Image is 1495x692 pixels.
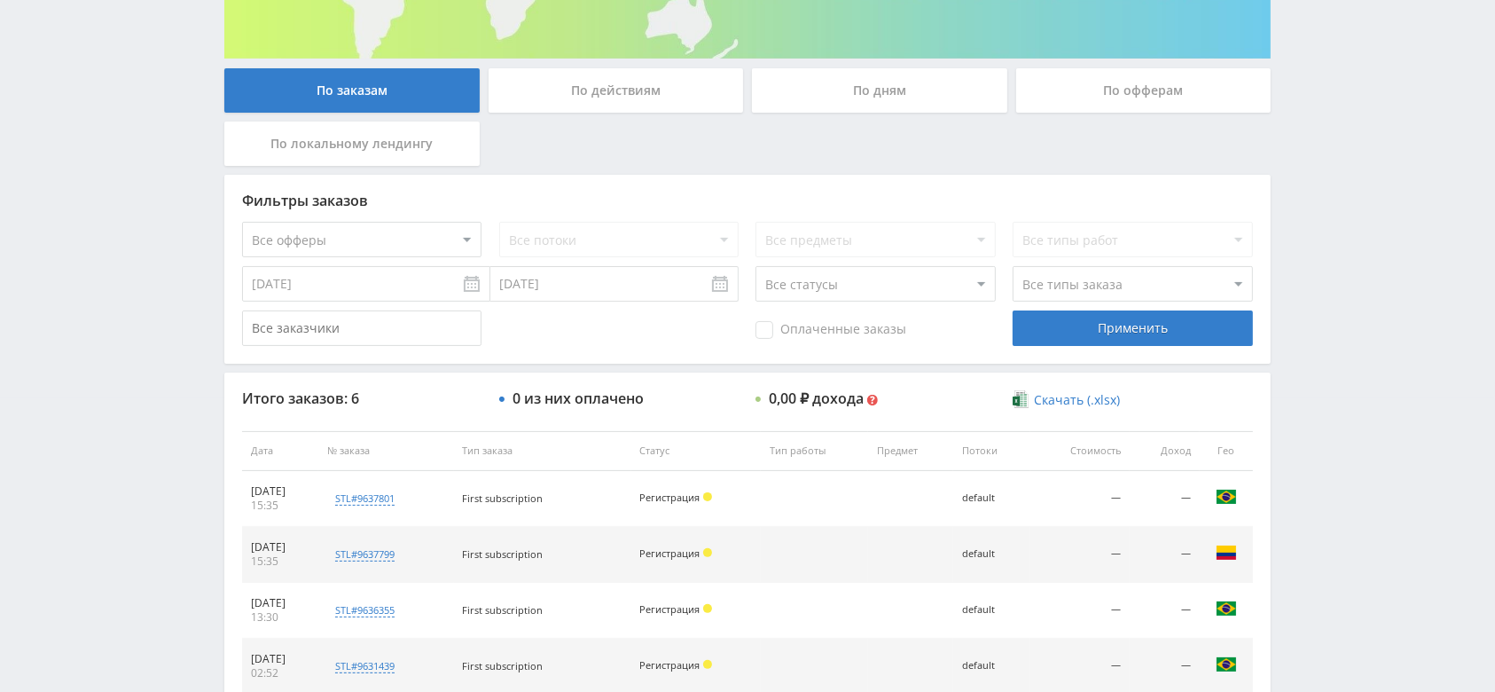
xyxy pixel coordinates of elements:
a: Скачать (.xlsx) [1013,391,1119,409]
span: Холд [703,492,712,501]
div: stl#9637801 [335,491,395,506]
td: — [1030,471,1130,527]
img: bra.png [1216,654,1237,675]
span: Скачать (.xlsx) [1034,393,1120,407]
div: 0,00 ₽ дохода [769,390,864,406]
div: default [962,548,1021,560]
div: default [962,660,1021,672]
img: xlsx [1013,390,1028,408]
th: Потоки [953,431,1030,471]
div: Итого заказов: 6 [242,390,481,406]
th: Предмет [868,431,953,471]
span: Холд [703,660,712,669]
span: First subscription [463,603,544,617]
div: 0 из них оплачено [513,390,644,406]
div: 15:35 [251,554,309,569]
th: Дата [242,431,318,471]
div: stl#9636355 [335,603,395,617]
span: First subscription [463,491,544,505]
div: 13:30 [251,610,309,625]
th: Статус [631,431,762,471]
div: По локальному лендингу [224,122,480,166]
td: — [1030,583,1130,639]
td: — [1030,527,1130,583]
div: [DATE] [251,540,309,554]
th: Гео [1200,431,1253,471]
th: Стоимость [1030,431,1130,471]
th: № заказа [318,431,454,471]
div: stl#9631439 [335,659,395,673]
div: По дням [752,68,1007,113]
div: По офферам [1016,68,1272,113]
img: bra.png [1216,598,1237,619]
div: [DATE] [251,596,309,610]
div: [DATE] [251,652,309,666]
img: col.png [1216,542,1237,563]
div: По действиям [489,68,744,113]
td: — [1130,527,1200,583]
span: Регистрация [640,491,701,504]
td: — [1130,583,1200,639]
span: Регистрация [640,547,701,560]
div: default [962,604,1021,616]
div: 15:35 [251,499,309,513]
div: default [962,492,1021,504]
th: Тип работы [761,431,868,471]
div: stl#9637799 [335,547,395,562]
img: bra.png [1216,486,1237,507]
div: Применить [1013,311,1252,346]
input: Все заказчики [242,311,481,346]
div: [DATE] [251,484,309,499]
span: First subscription [463,547,544,561]
td: — [1130,471,1200,527]
span: Холд [703,548,712,557]
div: Фильтры заказов [242,193,1253,208]
th: Тип заказа [454,431,631,471]
span: First subscription [463,659,544,672]
span: Регистрация [640,658,701,672]
th: Доход [1130,431,1200,471]
span: Холд [703,604,712,613]
div: 02:52 [251,666,309,680]
span: Регистрация [640,602,701,616]
span: Оплаченные заказы [755,321,906,339]
div: По заказам [224,68,480,113]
